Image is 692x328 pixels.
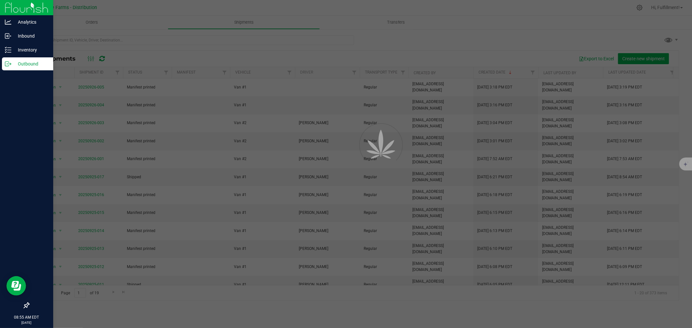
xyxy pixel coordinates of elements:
[5,33,11,39] inline-svg: Inbound
[11,18,50,26] p: Analytics
[6,276,26,296] iframe: Resource center
[11,60,50,68] p: Outbound
[3,320,50,325] p: [DATE]
[3,314,50,320] p: 08:55 AM EDT
[5,47,11,53] inline-svg: Inventory
[5,61,11,67] inline-svg: Outbound
[11,46,50,54] p: Inventory
[5,19,11,25] inline-svg: Analytics
[11,32,50,40] p: Inbound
